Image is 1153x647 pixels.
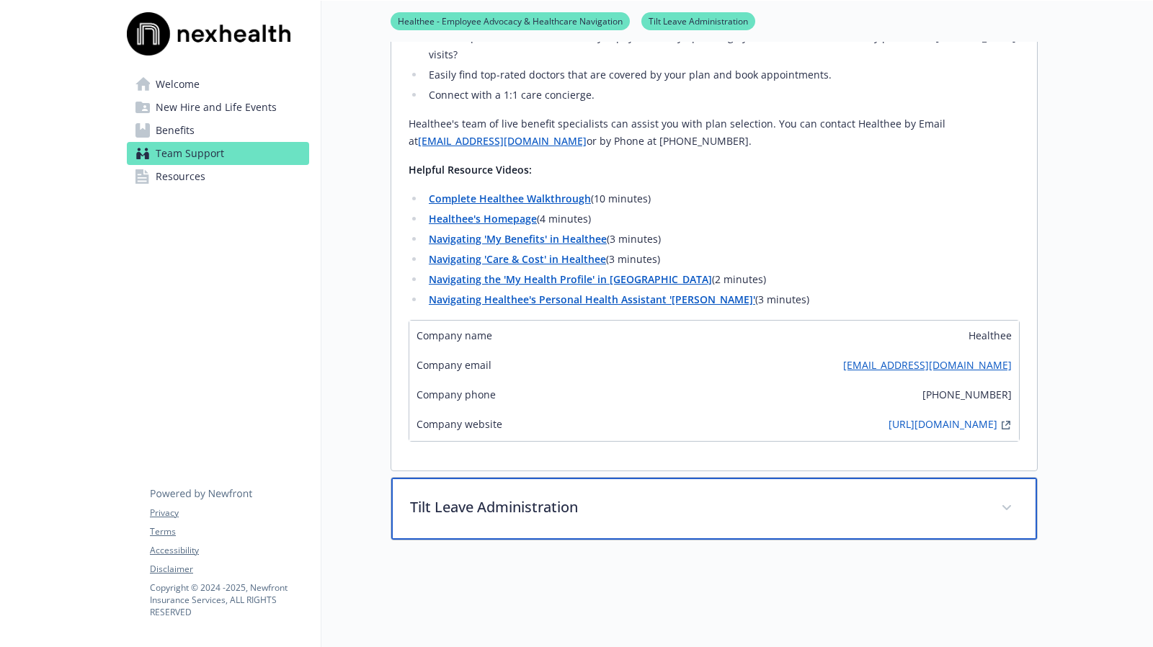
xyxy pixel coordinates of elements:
a: Disclaimer [150,563,308,576]
li: (10 minutes) [424,190,1020,208]
span: Team Support [156,142,224,165]
a: New Hire and Life Events [127,96,309,119]
a: Navigating Healthee's Personal Health Assistant '[PERSON_NAME]' [429,293,755,306]
span: Company email [417,357,491,372]
p: Tilt Leave Administration [410,496,984,518]
span: [PHONE_NUMBER] [922,387,1012,402]
span: Healthee [969,328,1012,343]
li: Easily find top-rated doctors that are covered by your plan and book appointments. [424,66,1020,84]
a: Welcome [127,73,309,96]
a: Healthee - Employee Advocacy & Healthcare Navigation [391,14,630,27]
span: Company phone [417,387,496,402]
span: Company website [417,416,502,434]
a: Terms [150,525,308,538]
li: (4 minutes) [424,210,1020,228]
a: Healthee's Homepage [429,212,537,226]
a: [EMAIL_ADDRESS][DOMAIN_NAME] [418,134,587,148]
li: (3 minutes) [424,291,1020,308]
a: Benefits [127,119,309,142]
p: Copyright © 2024 - 2025 , Newfront Insurance Services, ALL RIGHTS RESERVED [150,581,308,618]
a: Complete Healthee Walkthrough [429,192,591,205]
div: Tilt Leave Administration [391,478,1037,540]
li: (3 minutes) [424,231,1020,248]
a: Tilt Leave Administration [641,14,755,27]
a: Accessibility [150,544,308,557]
a: [URL][DOMAIN_NAME] [889,416,997,434]
a: Navigating the 'My Health Profile' in [GEOGRAPHIC_DATA] [429,272,712,286]
a: external [997,416,1015,434]
a: Navigating 'My Benefits' in Healthee [429,232,607,246]
span: Resources [156,165,205,188]
a: Navigating 'Care & Cost' in Healthee [429,252,606,266]
a: Privacy [150,507,308,519]
p: Healthee's team of live benefit specialists can assist you with plan selection. You can contact H... [409,115,1020,150]
a: [EMAIL_ADDRESS][DOMAIN_NAME] [843,357,1012,372]
strong: Helpful Resource Videos: [409,163,532,177]
span: Welcome [156,73,200,96]
span: Company name [417,328,492,343]
li: (2 minutes) [424,271,1020,288]
span: Benefits [156,119,195,142]
span: New Hire and Life Events [156,96,277,119]
li: Connect with a 1:1 care concierge. [424,86,1020,104]
a: Resources [127,165,309,188]
li: (3 minutes) [424,251,1020,268]
a: Team Support [127,142,309,165]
